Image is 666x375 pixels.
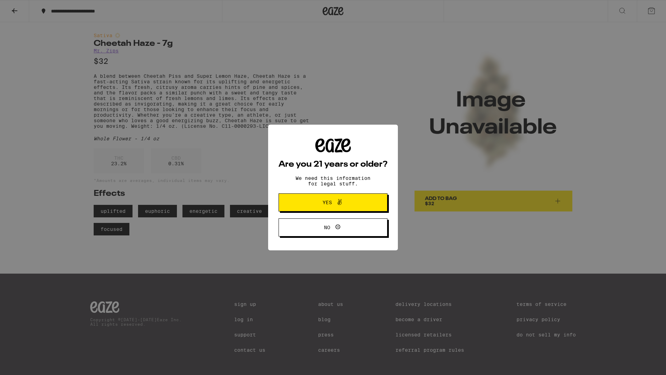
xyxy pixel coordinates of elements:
[324,225,330,230] span: No
[290,175,376,186] p: We need this information for legal stuff.
[323,200,332,205] span: Yes
[279,193,387,211] button: Yes
[279,218,387,236] button: No
[279,160,387,169] h2: Are you 21 years or older?
[623,354,659,372] iframe: Opens a widget where you can find more information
